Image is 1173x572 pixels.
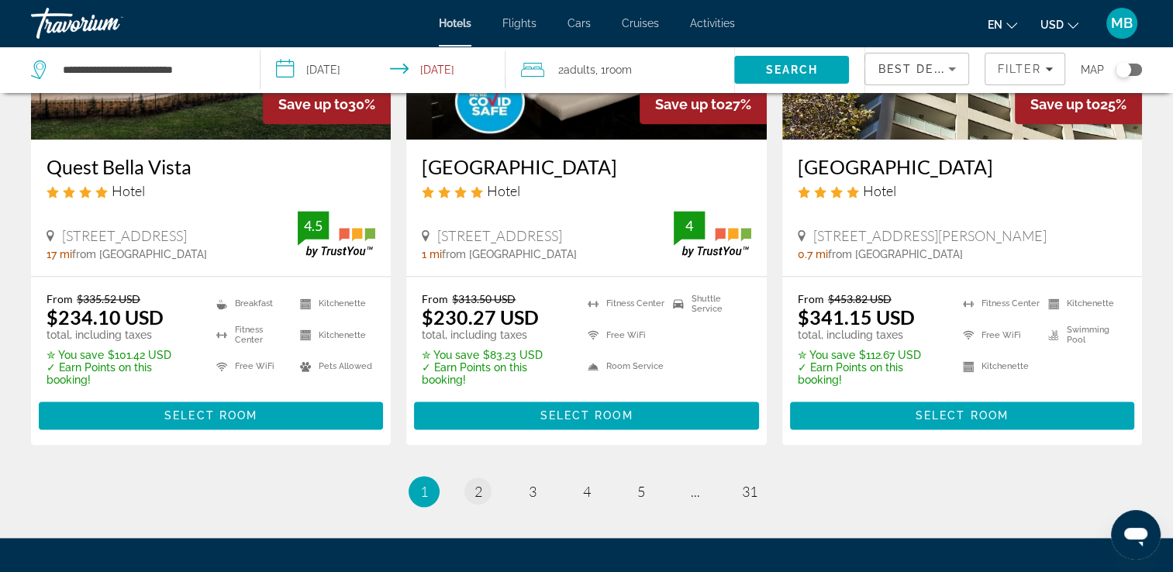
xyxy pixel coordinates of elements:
span: 17 mi [47,248,72,260]
span: , 1 [595,59,632,81]
p: $112.67 USD [798,349,944,361]
a: Cars [568,17,591,29]
span: from [GEOGRAPHIC_DATA] [442,248,577,260]
button: User Menu [1102,7,1142,40]
li: Kitchenette [1040,292,1126,315]
span: 31 [742,483,757,500]
p: total, including taxes [47,329,197,341]
span: en [988,19,1002,31]
button: Select Room [790,401,1134,429]
button: Select check in and out date [260,47,505,93]
a: Select Room [414,405,758,422]
p: total, including taxes [422,329,568,341]
input: Search hotel destination [61,58,236,81]
a: [GEOGRAPHIC_DATA] [798,155,1126,178]
a: Hotels [439,17,471,29]
button: Travelers: 2 adults, 0 children [505,47,735,93]
span: ✮ You save [798,349,855,361]
span: from [GEOGRAPHIC_DATA] [72,248,207,260]
li: Kitchenette [292,323,376,346]
a: Select Room [39,405,383,422]
button: Change currency [1040,13,1078,36]
button: Select Room [414,401,758,429]
span: ... [691,483,700,500]
del: $335.52 USD [77,292,140,305]
span: 2 [474,483,482,500]
span: From [47,292,73,305]
span: [STREET_ADDRESS] [62,227,187,244]
span: Save up to [655,96,725,112]
span: 3 [529,483,536,500]
p: ✓ Earn Points on this booking! [422,361,568,386]
a: Activities [690,17,735,29]
span: Best Deals [878,63,958,75]
a: [GEOGRAPHIC_DATA] [422,155,750,178]
span: Hotel [112,182,145,199]
div: 27% [640,84,767,124]
p: total, including taxes [798,329,944,341]
span: 5 [637,483,645,500]
li: Breakfast [209,292,292,315]
a: Cruises [622,17,659,29]
del: $313.50 USD [452,292,516,305]
span: ✮ You save [422,349,479,361]
img: TrustYou guest rating badge [298,211,375,257]
a: Quest Bella Vista [47,155,375,178]
img: TrustYou guest rating badge [674,211,751,257]
span: USD [1040,19,1064,31]
span: 0.7 mi [798,248,828,260]
button: Filters [985,53,1065,85]
p: $83.23 USD [422,349,568,361]
a: Travorium [31,3,186,43]
li: Free WiFi [955,323,1041,346]
li: Shuttle Service [665,292,750,315]
ins: $341.15 USD [798,305,915,329]
a: Flights [502,17,536,29]
del: $453.82 USD [828,292,892,305]
span: ✮ You save [47,349,104,361]
span: Save up to [1030,96,1100,112]
ins: $230.27 USD [422,305,539,329]
span: Select Room [164,409,257,422]
span: MB [1111,16,1133,31]
span: Map [1081,59,1104,81]
p: $101.42 USD [47,349,197,361]
span: Save up to [278,96,348,112]
span: [STREET_ADDRESS] [437,227,562,244]
div: 4 star Hotel [422,182,750,199]
li: Free WiFi [209,354,292,377]
span: From [798,292,824,305]
div: 4 star Hotel [47,182,375,199]
div: 25% [1015,84,1142,124]
div: 4 star Hotel [798,182,1126,199]
button: Search [734,56,849,84]
span: 4 [583,483,591,500]
span: Adults [564,64,595,76]
span: Filter [997,63,1041,75]
p: ✓ Earn Points on this booking! [47,361,197,386]
span: Select Room [916,409,1009,422]
span: Hotel [863,182,896,199]
span: from [GEOGRAPHIC_DATA] [828,248,963,260]
li: Kitchenette [292,292,376,315]
div: 4.5 [298,216,329,235]
div: 4 [674,216,705,235]
li: Room Service [580,354,665,377]
li: Swimming Pool [1040,323,1126,346]
span: Room [605,64,632,76]
li: Fitness Center [955,292,1041,315]
span: 1 [420,483,428,500]
div: 30% [263,84,391,124]
li: Free WiFi [580,323,665,346]
iframe: Button to launch messaging window [1111,510,1161,560]
span: Search [766,64,819,76]
span: 2 [558,59,595,81]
